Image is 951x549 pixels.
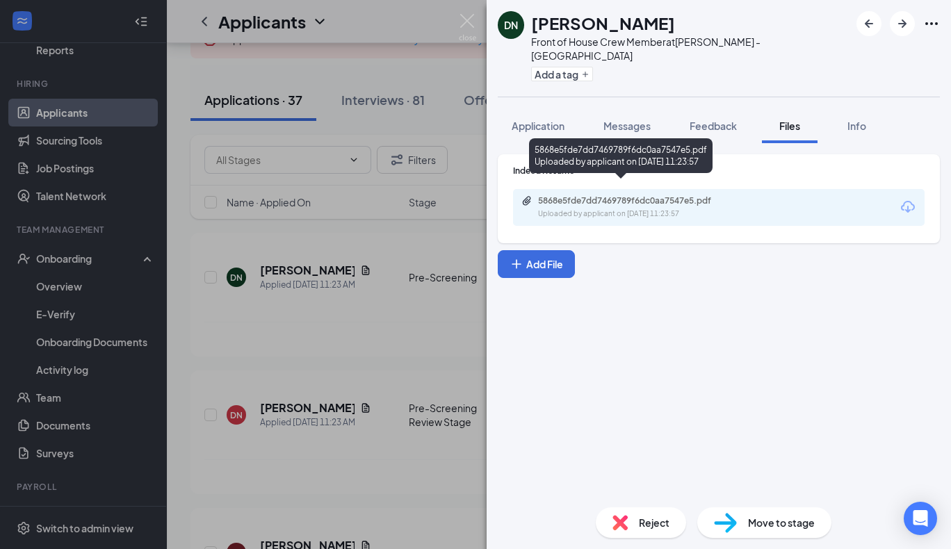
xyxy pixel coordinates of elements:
svg: Plus [510,257,523,271]
svg: Ellipses [923,15,940,32]
span: Messages [603,120,651,132]
span: Info [847,120,866,132]
svg: Plus [581,70,590,79]
button: ArrowLeftNew [856,11,881,36]
div: 5868e5fde7dd7469789f6dc0aa7547e5.pdf [538,195,733,206]
div: Uploaded by applicant on [DATE] 11:23:57 [538,208,747,220]
div: DN [504,18,518,32]
div: 5868e5fde7dd7469789f6dc0aa7547e5.pdf Uploaded by applicant on [DATE] 11:23:57 [529,138,713,173]
div: Open Intercom Messenger [904,502,937,535]
svg: Download [900,199,916,215]
svg: ArrowLeftNew [861,15,877,32]
div: Indeed Resume [513,165,925,177]
button: Add FilePlus [498,250,575,278]
span: Application [512,120,564,132]
button: PlusAdd a tag [531,67,593,81]
a: Paperclip5868e5fde7dd7469789f6dc0aa7547e5.pdfUploaded by applicant on [DATE] 11:23:57 [521,195,747,220]
svg: ArrowRight [894,15,911,32]
span: Move to stage [748,515,815,530]
span: Feedback [690,120,737,132]
div: Front of House Crew Member at [PERSON_NAME] - [GEOGRAPHIC_DATA] [531,35,850,63]
span: Files [779,120,800,132]
span: Reject [639,515,669,530]
button: ArrowRight [890,11,915,36]
h1: [PERSON_NAME] [531,11,675,35]
svg: Paperclip [521,195,533,206]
